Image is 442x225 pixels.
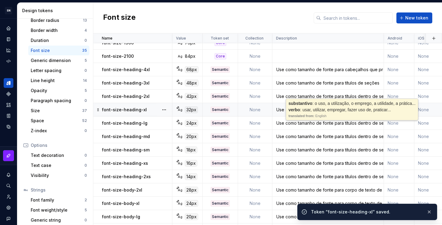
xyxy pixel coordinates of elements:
div: 24px [185,120,198,126]
button: Contact support [4,214,13,223]
div: Semantic [211,160,230,166]
div: 42px [185,93,198,100]
div: 0 [85,218,87,223]
div: Semantic [211,187,230,193]
div: Use como tamanho de fonte para títulos dentro de seções de uma página ou componentes pequenos. [273,174,383,180]
a: Font weight/style5 [28,205,89,215]
p: Description [276,36,297,41]
div: 0 [85,38,87,43]
td: None [238,50,272,63]
p: iOS [418,36,424,41]
button: SN [1,4,16,17]
button: New token [396,12,432,23]
td: None [238,63,272,76]
a: Documentation [4,34,13,44]
a: Visibility0 [28,171,89,180]
div: Semantic [211,147,230,153]
div: Invite team [4,192,13,202]
div: Options [31,142,87,148]
div: Semantic [211,133,230,140]
div: Use como tamanho de fonte para títulos dentro de seções de uma página ou componentes grandes. [273,93,383,99]
div: Ag [178,188,182,192]
a: Assets [4,100,13,110]
div: Opacity [31,88,85,94]
p: font-size-body-lg [102,214,140,220]
div: 0 [85,98,87,103]
div: Use como tamanho de fonte para títulos dentro de seções de uma página ou componentes pequenos. [273,133,383,140]
div: 0 [85,173,87,178]
p: font-size-heading-lg [102,120,147,126]
div: Border width [31,27,85,33]
td: None [384,183,414,197]
div: Ag [178,94,182,99]
div: Semantic [211,174,230,180]
div: Use como tamanho de fonte para títulos dentro de seções de uma página ou componentes pequenos. [273,160,383,166]
div: 68px [185,66,199,73]
div: Home [4,23,13,33]
p: font-size-heading-4xl [102,67,150,73]
td: None [384,103,414,116]
td: None [384,143,414,157]
div: Search ⌘K [4,181,13,191]
div: Semantic [211,93,230,99]
p: font-size-body-2xl [102,187,142,193]
div: Ag [178,174,182,179]
a: Data sources [4,122,13,132]
div: Core [215,53,226,59]
div: Font size [31,47,82,54]
div: 84px [185,53,195,59]
p: font-size-2100 [102,53,134,59]
a: Letter spacing0 [28,66,89,75]
div: Strings [31,187,87,193]
div: Ag [178,121,182,126]
div: Text decoration [31,152,85,158]
div: Token “font-size-heading-xl” saved. [311,209,422,215]
p: font-size-body-xl [102,200,140,206]
div: Ag [178,54,182,59]
div: Ag [178,107,182,112]
div: Ag [178,214,182,219]
a: Code automation [4,56,13,66]
td: None [238,130,272,143]
td: None [384,76,414,90]
td: None [238,76,272,90]
div: Font family [31,197,85,203]
p: font-size-heading-xl [102,107,147,113]
a: Paragraph spacing0 [28,96,89,106]
a: Font size35 [28,46,89,55]
div: Ag [178,67,182,72]
div: Visibility [31,172,85,178]
p: Android [388,36,402,41]
div: Design tokens [22,8,91,14]
div: Space [31,118,82,124]
div: Generic string [31,217,85,223]
a: Space52 [28,116,89,126]
div: 28px [185,187,198,193]
button: Notifications [4,170,13,180]
td: None [238,210,272,223]
div: 16px [185,160,197,167]
p: font-size-heading-sm [102,147,150,153]
div: Ag [178,147,182,152]
a: Text case0 [28,161,89,170]
div: Paragraph spacing [31,98,85,104]
a: Border radius13 [28,16,89,25]
div: Use como tamanho de fonte para cabeçalhos que precisam de bastante destaque, como em um hero banner. [273,67,383,73]
input: Search in tokens... [321,12,393,23]
h2: Font size [103,12,136,23]
div: 0 [85,163,87,168]
div: Font weight/style [31,207,85,213]
div: Letter spacing [31,67,85,74]
p: Token set [211,36,229,41]
div: 14 [83,78,87,83]
div: Use como tamanho de fonte para corpo de texto de subtítulos. [273,214,383,220]
a: Generic string0 [28,215,89,225]
div: Semantic [211,200,230,206]
div: SN [5,7,12,14]
div: Text case [31,162,85,168]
